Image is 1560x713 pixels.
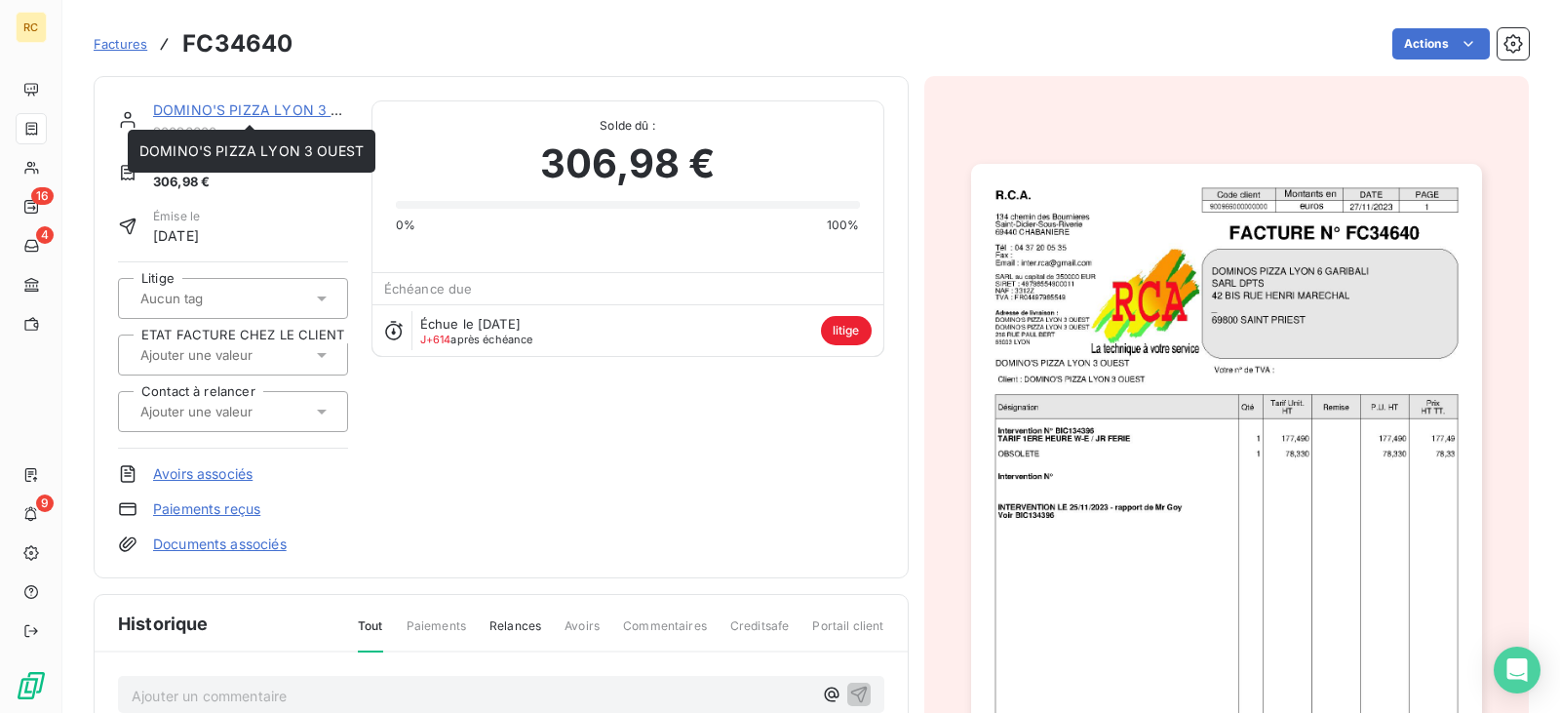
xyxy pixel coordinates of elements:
[384,281,473,297] span: Échéance due
[821,316,872,345] span: litige
[153,464,253,484] a: Avoirs associés
[420,333,451,346] span: J+614
[420,316,521,332] span: Échue le [DATE]
[16,12,47,43] div: RC
[138,403,334,420] input: Ajouter une valeur
[812,617,883,651] span: Portail client
[138,346,334,364] input: Ajouter une valeur
[94,34,147,54] a: Factures
[36,226,54,244] span: 4
[420,334,533,345] span: après échéance
[396,117,860,135] span: Solde dû :
[118,611,209,637] span: Historique
[138,290,255,307] input: Aucun tag
[94,36,147,52] span: Factures
[623,617,707,651] span: Commentaires
[31,187,54,205] span: 16
[1392,28,1490,59] button: Actions
[730,617,790,651] span: Creditsafe
[565,617,600,651] span: Avoirs
[407,617,466,651] span: Paiements
[153,225,200,246] span: [DATE]
[827,217,860,234] span: 100%
[153,101,377,118] a: DOMINO'S PIZZA LYON 3 OUEST
[153,535,287,554] a: Documents associés
[182,26,292,61] h3: FC34640
[139,142,364,159] span: DOMINO'S PIZZA LYON 3 OUEST
[358,617,383,653] span: Tout
[489,617,541,651] span: Relances
[540,135,715,193] span: 306,98 €
[153,124,348,139] span: 90096600
[16,670,47,701] img: Logo LeanPay
[396,217,415,234] span: 0%
[1494,647,1540,693] div: Open Intercom Messenger
[153,173,233,192] span: 306,98 €
[153,208,200,225] span: Émise le
[153,499,260,519] a: Paiements reçus
[36,495,54,512] span: 9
